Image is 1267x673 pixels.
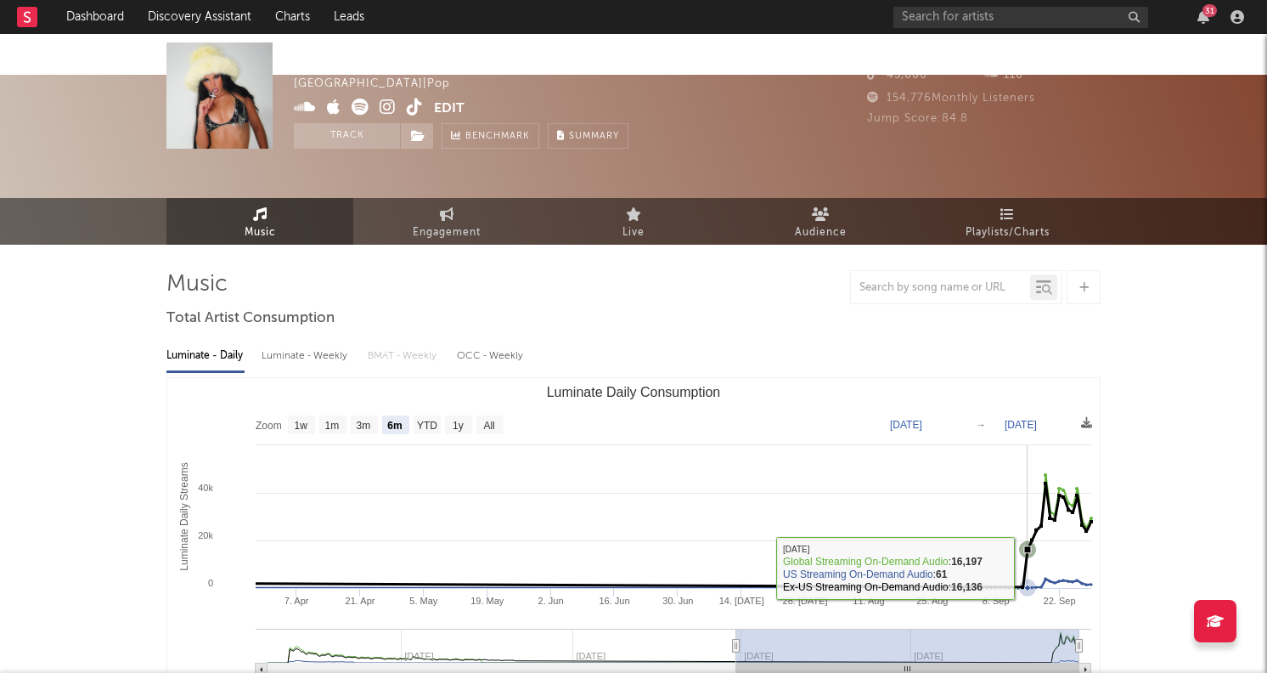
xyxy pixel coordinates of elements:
text: 19. May [470,596,504,606]
span: Music [245,223,276,243]
div: Luminate - Daily [166,342,245,370]
a: Live [540,198,727,245]
button: 31 [1197,10,1209,24]
a: Audience [727,198,914,245]
span: Benchmark [465,127,530,147]
text: 1y [453,420,464,432]
text: 1w [295,420,308,432]
div: 31 [1202,4,1217,17]
text: All [483,420,494,432]
text: 21. Apr [346,596,375,606]
text: 6m [387,420,402,432]
text: 7. Apr [284,596,309,606]
span: 110 [984,70,1023,81]
text: 20k [198,530,213,540]
text: [DATE] [1005,419,1037,431]
span: 45,000 [867,70,927,81]
text: 28. [DATE] [783,596,828,606]
text: 25. Aug [916,596,948,606]
span: Audience [795,223,847,243]
button: Track [294,123,400,149]
input: Search for artists [893,7,1148,28]
div: OCC - Weekly [457,342,525,370]
text: YTD [417,420,437,432]
span: Live [622,223,645,243]
span: Summary [569,132,619,141]
a: Music [166,198,353,245]
text: 22. Sep [1044,596,1076,606]
text: 5. May [409,596,438,606]
input: Search by song name or URL [851,281,1030,295]
text: 40k [198,483,213,493]
span: Playlists/Charts [966,223,1050,243]
text: 0 [208,578,213,588]
text: 2. Jun [538,596,564,606]
text: 14. [DATE] [719,596,764,606]
a: Benchmark [442,123,539,149]
text: Zoom [256,420,282,432]
text: Luminate Daily Consumption [547,385,721,399]
span: Total Artist Consumption [166,308,335,329]
a: Engagement [353,198,540,245]
text: Luminate Daily Streams [178,462,190,570]
a: Playlists/Charts [914,198,1101,245]
text: [DATE] [890,419,922,431]
button: Summary [548,123,628,149]
div: [GEOGRAPHIC_DATA] | Pop [294,74,470,94]
span: 154,776 Monthly Listeners [867,93,1035,104]
text: 11. Aug [853,596,884,606]
text: 30. Jun [662,596,693,606]
text: 1m [325,420,340,432]
span: Jump Score: 84.8 [867,113,968,124]
text: 3m [357,420,371,432]
text: 8. Sep [983,596,1010,606]
span: Engagement [413,223,481,243]
button: Edit [434,99,465,120]
text: → [976,419,986,431]
div: Luminate - Weekly [262,342,351,370]
text: 16. Jun [599,596,629,606]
